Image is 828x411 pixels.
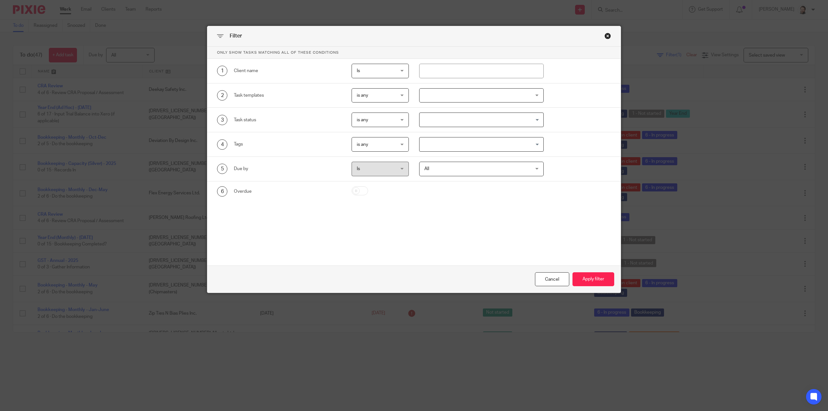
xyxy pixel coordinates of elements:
[572,272,614,286] button: Apply filter
[234,68,342,74] div: Client name
[357,142,368,147] span: is any
[419,137,544,152] div: Search for option
[217,186,227,197] div: 6
[357,69,360,73] span: Is
[419,113,544,127] div: Search for option
[217,164,227,174] div: 5
[234,166,342,172] div: Due by
[217,115,227,125] div: 3
[357,118,368,122] span: is any
[217,90,227,101] div: 2
[234,117,342,123] div: Task status
[217,139,227,150] div: 4
[357,93,368,98] span: is any
[420,139,540,150] input: Search for option
[234,188,342,195] div: Overdue
[207,47,621,59] p: Only show tasks matching all of these conditions
[234,141,342,147] div: Tags
[357,167,360,171] span: Is
[424,167,429,171] span: All
[234,92,342,99] div: Task templates
[535,272,569,286] div: Close this dialog window
[420,114,540,125] input: Search for option
[605,33,611,39] div: Close this dialog window
[230,33,242,38] span: Filter
[217,66,227,76] div: 1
